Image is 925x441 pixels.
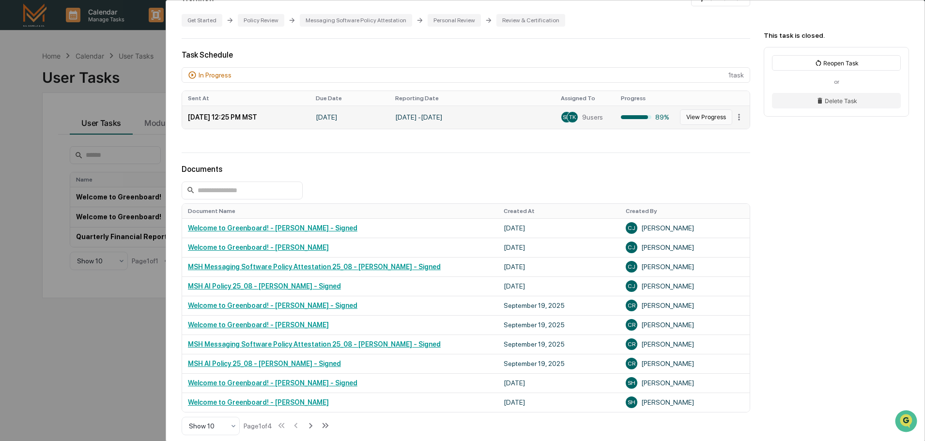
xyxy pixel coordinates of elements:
[33,84,123,91] div: We're available if you need us!
[764,31,909,39] div: This task is closed.
[6,137,65,154] a: 🔎Data Lookup
[555,91,615,106] th: Assigned To
[628,244,635,251] span: CJ
[10,123,17,131] div: 🖐️
[188,340,441,348] a: MSH Messaging Software Policy Attestation 25_08 - [PERSON_NAME] - Signed
[498,354,620,373] td: September 19, 2025
[626,222,744,234] div: [PERSON_NAME]
[626,242,744,253] div: [PERSON_NAME]
[182,204,498,218] th: Document Name
[615,91,675,106] th: Progress
[498,204,620,218] th: Created At
[188,360,341,367] a: MSH AI Policy 25_08 - [PERSON_NAME] - Signed
[626,377,744,389] div: [PERSON_NAME]
[626,358,744,369] div: [PERSON_NAME]
[19,140,61,150] span: Data Lookup
[498,296,620,315] td: September 19, 2025
[182,91,310,106] th: Sent At
[498,238,620,257] td: [DATE]
[6,118,66,136] a: 🖐️Preclearance
[188,398,329,406] a: Welcome to Greenboard! - [PERSON_NAME]
[33,74,159,84] div: Start new chat
[680,109,732,125] button: View Progress
[772,93,901,108] button: Delete Task
[238,14,284,27] div: Policy Review
[894,409,920,435] iframe: Open customer support
[389,91,555,106] th: Reporting Date
[19,122,62,132] span: Preclearance
[626,396,744,408] div: [PERSON_NAME]
[10,74,27,91] img: 1746055101610-c473b297-6a78-478c-a979-82029cc54cd1
[628,263,635,270] span: CJ
[10,20,176,36] p: How can we help?
[188,379,357,387] a: Welcome to Greenboard! - [PERSON_NAME] - Signed
[165,77,176,89] button: Start new chat
[188,321,329,329] a: Welcome to Greenboard! - [PERSON_NAME]
[498,393,620,412] td: [DATE]
[188,243,329,251] a: Welcome to Greenboard! - [PERSON_NAME]
[628,321,635,328] span: CR
[772,55,901,71] button: Reopen Task
[628,341,635,348] span: CR
[182,106,310,129] td: [DATE] 12:25 PM MST
[498,257,620,276] td: [DATE]
[628,380,635,386] span: SH
[620,204,750,218] th: Created By
[626,300,744,311] div: [PERSON_NAME]
[96,164,117,171] span: Pylon
[389,106,555,129] td: [DATE] - [DATE]
[496,14,565,27] div: Review & Certification
[498,315,620,335] td: September 19, 2025
[626,261,744,273] div: [PERSON_NAME]
[498,218,620,238] td: [DATE]
[182,67,750,83] div: 1 task
[182,165,750,174] div: Documents
[621,113,669,121] div: 89%
[188,263,441,271] a: MSH Messaging Software Policy Attestation 25_08 - [PERSON_NAME] - Signed
[80,122,120,132] span: Attestations
[626,338,744,350] div: [PERSON_NAME]
[582,113,603,121] span: 9 users
[498,276,620,296] td: [DATE]
[188,302,357,309] a: Welcome to Greenboard! - [PERSON_NAME] - Signed
[199,71,231,79] div: In Progress
[628,302,635,309] span: CR
[569,114,576,121] span: TK
[182,14,222,27] div: Get Started
[66,118,124,136] a: 🗄️Attestations
[188,282,341,290] a: MSH AI Policy 25_08 - [PERSON_NAME] - Signed
[188,224,357,232] a: Welcome to Greenboard! - [PERSON_NAME] - Signed
[428,14,481,27] div: Personal Review
[70,123,78,131] div: 🗄️
[10,141,17,149] div: 🔎
[310,106,389,129] td: [DATE]
[182,50,750,60] div: Task Schedule
[628,283,635,289] span: CJ
[68,164,117,171] a: Powered byPylon
[626,280,744,292] div: [PERSON_NAME]
[300,14,412,27] div: Messaging Software Policy Attestation
[498,335,620,354] td: September 19, 2025
[310,91,389,106] th: Due Date
[563,114,570,121] span: SH
[498,373,620,393] td: [DATE]
[244,422,272,430] div: Page 1 of 4
[772,78,901,85] div: or
[628,225,635,231] span: CJ
[628,360,635,367] span: CR
[628,399,635,406] span: SH
[626,319,744,331] div: [PERSON_NAME]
